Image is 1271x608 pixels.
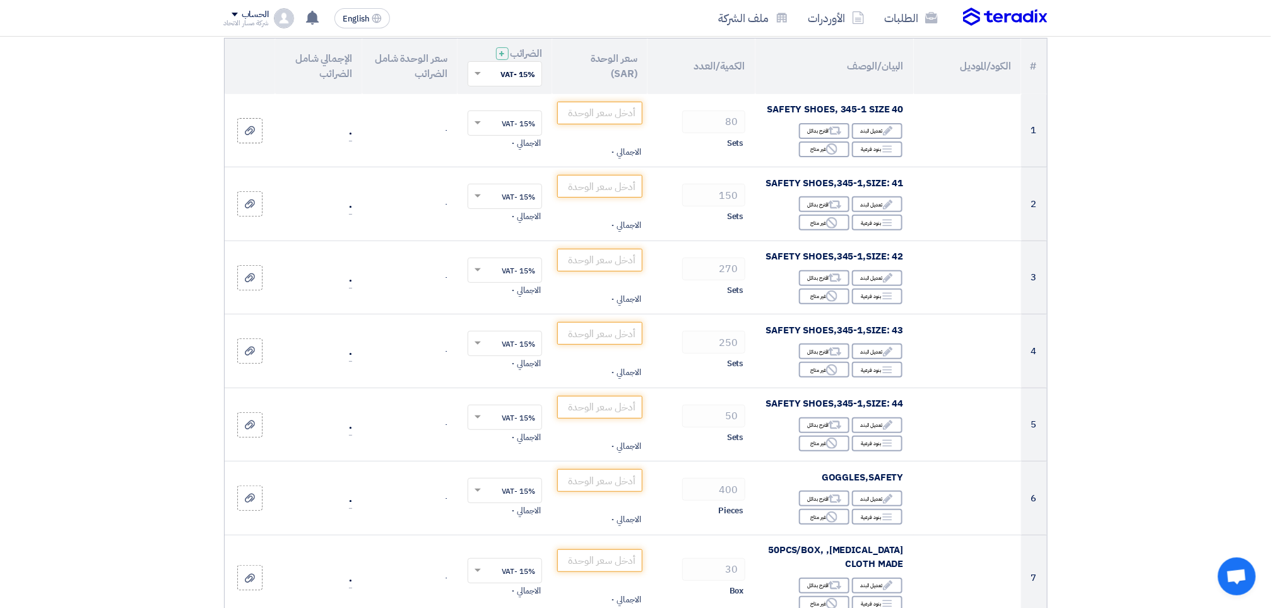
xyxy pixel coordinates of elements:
span: الاجمالي [517,284,541,297]
a: الطلبات [875,3,948,33]
input: RFQ_STEP1.ITEMS.2.AMOUNT_TITLE [682,405,745,427]
span: ٠ [612,593,615,606]
span: ٠ [512,504,514,517]
div: غير متاح [799,289,849,304]
span: الاجمالي [517,210,541,223]
td: ٠ [362,94,458,167]
span: ٠ [612,146,615,158]
span: Pieces [718,504,743,517]
span: ٠ [512,431,514,444]
div: تعديل البند [852,343,902,359]
span: ٠ [612,513,615,526]
div: تعديل البند [852,578,902,593]
input: RFQ_STEP1.ITEMS.2.AMOUNT_TITLE [682,258,745,280]
div: غير متاح [799,436,849,451]
input: RFQ_STEP1.ITEMS.2.AMOUNT_TITLE [682,110,745,133]
ng-select: VAT [468,478,543,503]
td: 4 [1021,314,1046,388]
button: English [334,8,390,28]
th: الضرائب [458,39,553,94]
span: Box [730,585,744,597]
span: الاجمالي [517,504,541,517]
a: الأوردرات [798,3,875,33]
span: ٠ [349,126,352,141]
span: ٠ [612,440,615,453]
span: ٠ [349,273,352,289]
span: الاجمالي [517,357,541,370]
td: ٠ [362,462,458,535]
div: بنود فرعية [852,215,902,230]
th: الكمية/العدد [647,39,755,94]
span: Sets [727,137,744,150]
div: اقترح بدائل [799,417,849,433]
div: الحساب [242,9,269,20]
input: أدخل سعر الوحدة [557,469,642,492]
span: الاجمالي [617,593,641,606]
div: بنود فرعية [852,141,902,157]
a: ملف الشركة [709,3,798,33]
th: الإجمالي شامل الضرائب [275,39,362,94]
th: الكود/الموديل [914,39,1022,94]
span: SAFETY SHOES, 345-1 SIZE 40 [767,102,903,116]
span: الاجمالي [617,146,641,158]
div: اقترح بدائل [799,578,849,593]
div: تعديل البند [852,270,902,286]
input: RFQ_STEP1.ITEMS.2.AMOUNT_TITLE [682,184,745,206]
div: دردشة مفتوحة [1218,557,1256,595]
th: سعر الوحدة (SAR) [552,39,647,94]
div: تعديل البند [852,417,902,433]
span: GOGGLES,SAFETY [822,470,904,484]
td: ٠ [362,388,458,462]
span: ٠ [612,219,615,232]
span: SAFETY SHOES,345-1,SIZE: 41 [766,176,903,190]
span: ٠ [512,284,514,297]
div: اقترح بدائل [799,196,849,212]
div: بنود فرعية [852,436,902,451]
div: اقترح بدائل [799,491,849,506]
div: غير متاح [799,215,849,230]
span: Sets [727,284,744,297]
div: اقترح بدائل [799,270,849,286]
span: ٠ [349,420,352,436]
ng-select: VAT [468,558,543,583]
span: الاجمالي [517,137,541,150]
td: 6 [1021,462,1046,535]
div: بنود فرعية [852,362,902,378]
th: البيان/الوصف [755,39,914,94]
span: ٠ [349,346,352,362]
span: الاجمالي [617,366,641,379]
div: بنود فرعية [852,509,902,525]
span: الاجمالي [617,293,641,306]
div: اقترح بدائل [799,343,849,359]
span: Sets [727,431,744,444]
span: الاجمالي [617,440,641,453]
span: + [499,46,505,61]
div: غير متاح [799,141,849,157]
span: SAFETY SHOES,345-1,SIZE: 43 [766,323,903,337]
div: اقترح بدائل [799,123,849,139]
span: English [343,15,369,23]
input: أدخل سعر الوحدة [557,175,642,198]
td: 2 [1021,167,1046,241]
div: بنود فرعية [852,289,902,304]
ng-select: VAT [468,110,543,136]
span: ٠ [512,137,514,150]
th: سعر الوحدة شامل الضرائب [362,39,458,94]
div: تعديل البند [852,491,902,506]
span: ٠ [349,199,352,215]
input: أدخل سعر الوحدة [557,322,642,345]
div: تعديل البند [852,196,902,212]
span: ٠ [612,293,615,306]
td: 5 [1021,388,1046,462]
td: ٠ [362,314,458,388]
span: ٠ [349,493,352,509]
div: غير متاح [799,362,849,378]
span: Sets [727,357,744,370]
img: Teradix logo [963,8,1048,27]
span: ٠ [349,573,352,588]
input: أدخل سعر الوحدة [557,249,642,271]
span: ٠ [512,357,514,370]
span: الاجمالي [617,513,641,526]
span: ٠ [612,366,615,379]
ng-select: VAT [468,405,543,430]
